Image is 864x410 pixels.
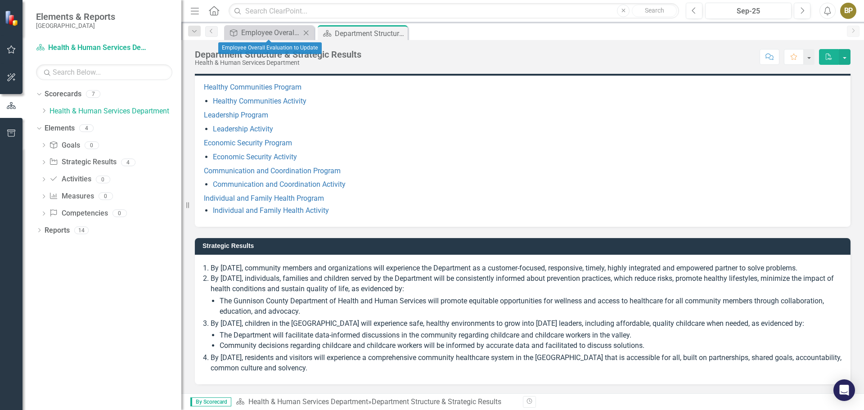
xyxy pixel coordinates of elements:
div: 4 [79,124,94,132]
input: Search ClearPoint... [229,3,679,19]
a: Goals [49,140,80,151]
a: Individual and Family Health Program [204,194,324,203]
li: By [DATE], community members and organizations will experience the Department as a customer-focus... [211,263,841,274]
h3: Strategic Results [202,243,846,249]
div: Health & Human Services Department [195,59,361,66]
button: Search [632,5,677,17]
div: 0 [112,210,127,217]
a: Competencies [49,208,108,219]
div: 7 [86,90,100,98]
a: Health & Human Services Department [248,397,368,406]
div: 0 [85,141,99,149]
span: Search [645,7,664,14]
a: Employee Overall Evaluation to Update [226,27,301,38]
button: Sep-25 [705,3,792,19]
small: [GEOGRAPHIC_DATA] [36,22,115,29]
li: By [DATE], individuals, families and children served by the Department will be consistently infor... [211,274,841,316]
li: Community decisions regarding childcare and childcare workers will be informed by accurate data a... [220,341,841,351]
li: The Gunnison County Department of Health and Human Services will promote equitable opportunities ... [220,296,841,317]
a: Elements [45,123,75,134]
div: Employee Overall Evaluation to Update [218,42,322,54]
li: The Department will facilitate data-informed discussions in the community regarding childcare and... [220,330,841,341]
a: Reports [45,225,70,236]
a: Healthy Communities Program [204,83,301,91]
div: » [236,397,516,407]
img: ClearPoint Strategy [4,10,20,26]
div: 4 [121,158,135,166]
li: By [DATE], residents and visitors will experience a comprehensive community healthcare system in ... [211,353,841,374]
div: 0 [96,176,110,183]
div: 14 [74,226,89,234]
a: Individual and Family Health Activity [213,206,329,215]
input: Search Below... [36,64,172,80]
a: Communication and Coordination Activity [213,180,346,189]
a: Economic Security Program [204,139,292,147]
button: BP [840,3,856,19]
div: Department Structure & Strategic Results [195,50,361,59]
a: Leadership Program [204,111,268,119]
a: Scorecards [45,89,81,99]
div: Open Intercom Messenger [833,379,855,401]
a: Health & Human Services Department [49,106,181,117]
li: By [DATE], children in the [GEOGRAPHIC_DATA] will experience safe, healthy environments to grow i... [211,319,841,351]
a: Leadership Activity [213,125,273,133]
span: By Scorecard [190,397,231,406]
a: Activities [49,174,91,185]
a: Communication and Coordination Program [204,167,341,175]
div: Employee Overall Evaluation to Update [241,27,301,38]
div: Department Structure & Strategic Results [335,28,405,39]
a: Health & Human Services Department [36,43,148,53]
a: Economic Security Activity [213,153,297,161]
div: 0 [99,193,113,200]
span: Elements & Reports [36,11,115,22]
div: Sep-25 [708,6,788,17]
a: Healthy Communities Activity [213,97,306,105]
a: Measures [49,191,94,202]
a: Strategic Results [49,157,116,167]
div: Department Structure & Strategic Results [372,397,501,406]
